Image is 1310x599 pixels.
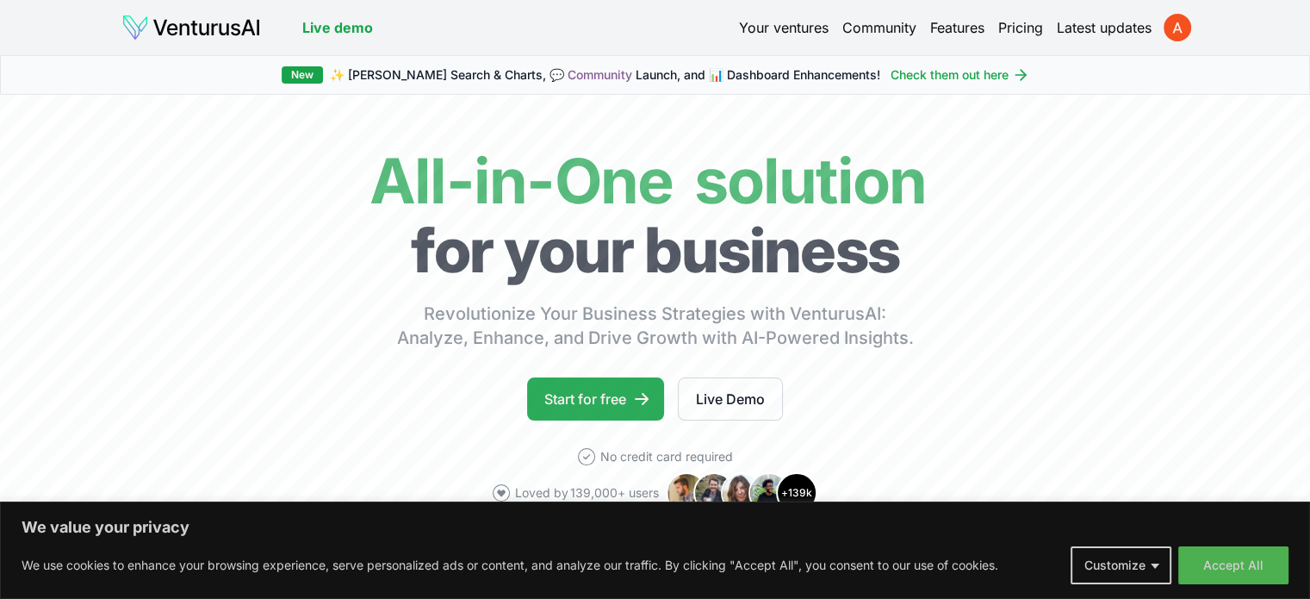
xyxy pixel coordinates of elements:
[22,555,998,576] p: We use cookies to enhance your browsing experience, serve personalized ads or content, and analyz...
[1178,546,1288,584] button: Accept All
[527,377,664,421] a: Start for free
[330,66,880,84] span: ✨ [PERSON_NAME] Search & Charts, 💬 Launch, and 📊 Dashboard Enhancements!
[568,67,632,82] a: Community
[930,17,984,38] a: Features
[891,66,1029,84] a: Check them out here
[282,66,323,84] div: New
[721,472,762,514] img: Avatar 3
[739,17,829,38] a: Your ventures
[998,17,1043,38] a: Pricing
[666,472,707,514] img: Avatar 1
[842,17,916,38] a: Community
[121,14,261,41] img: logo
[678,377,783,421] a: Live Demo
[693,472,735,514] img: Avatar 2
[748,472,790,514] img: Avatar 4
[22,517,1288,538] p: We value your privacy
[1057,17,1152,38] a: Latest updates
[1071,546,1171,584] button: Customize
[302,17,373,38] a: Live demo
[1164,14,1191,41] img: ACg8ocIy5d3aE0lVwIeywBpiOQWxcCJPLGZQ2DBxUCI_MUGsiVt8aw=s96-c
